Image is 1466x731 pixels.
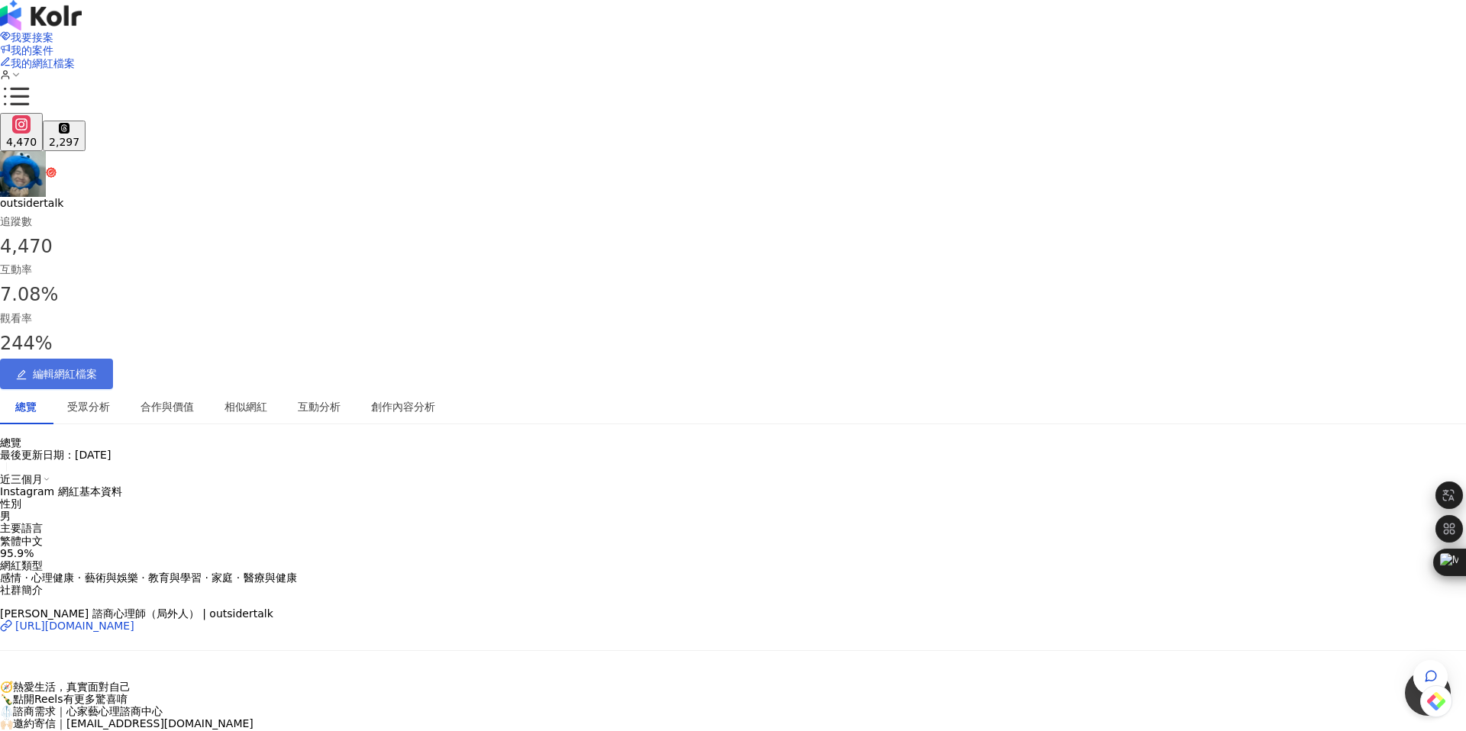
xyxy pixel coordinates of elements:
[224,398,267,415] div: 相似網紅
[11,44,53,56] span: 我的案件
[15,620,134,632] div: [URL][DOMAIN_NAME]
[11,57,75,69] span: 我的網紅檔案
[67,398,110,415] div: 受眾分析
[15,398,37,415] div: 總覽
[371,398,435,415] div: 創作內容分析
[11,31,53,43] span: 我要接案
[33,368,97,380] span: 編輯網紅檔案
[16,369,27,380] span: edit
[298,398,341,415] div: 互動分析
[43,121,86,150] button: 2,297
[1405,670,1451,716] iframe: Help Scout Beacon - Open
[49,136,79,148] div: 2,297
[6,136,37,148] div: 4,470
[140,398,194,415] div: 合作與價值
